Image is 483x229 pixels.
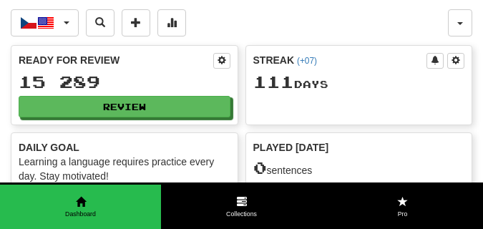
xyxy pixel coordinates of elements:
[86,9,114,36] button: Search sentences
[253,157,267,177] span: 0
[19,53,213,67] div: Ready for Review
[19,155,230,183] div: Learning a language requires practice every day. Stay motivated!
[161,210,322,219] span: Collections
[19,140,230,155] div: Daily Goal
[253,53,427,67] div: Streak
[253,72,294,92] span: 111
[253,159,465,177] div: sentences
[253,140,329,155] span: Played [DATE]
[19,73,230,91] div: 15 289
[19,96,230,117] button: Review
[322,210,483,219] span: Pro
[297,56,317,66] a: (+07)
[157,9,186,36] button: More stats
[122,9,150,36] button: Add sentence to collection
[253,73,465,92] div: Day s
